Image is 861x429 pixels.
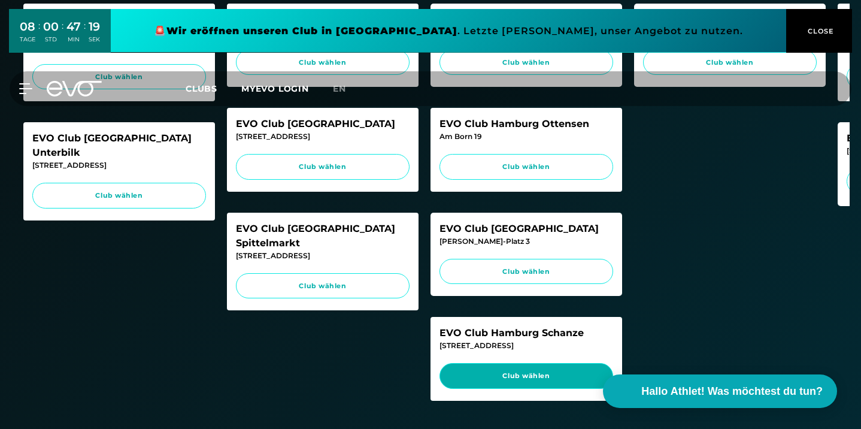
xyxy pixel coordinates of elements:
div: 19 [89,18,100,35]
a: Club wählen [32,183,206,209]
span: Club wählen [451,371,602,381]
span: Clubs [186,83,217,94]
div: EVO Club [GEOGRAPHIC_DATA] [439,222,613,236]
div: MIN [66,35,81,44]
div: 47 [66,18,81,35]
span: Club wählen [44,191,195,201]
span: Hallo Athlet! Was möchtest du tun? [641,383,823,400]
div: [STREET_ADDRESS] [236,250,410,261]
span: Club wählen [451,267,602,277]
span: Club wählen [247,281,398,291]
span: en [333,83,346,94]
div: [STREET_ADDRESS] [32,160,206,171]
div: EVO Club [GEOGRAPHIC_DATA] Spittelmarkt [236,222,410,250]
div: [STREET_ADDRESS] [236,131,410,142]
div: : [38,19,40,51]
span: Club wählen [451,162,602,172]
div: EVO Club [GEOGRAPHIC_DATA] Unterbilk [32,131,206,160]
a: Club wählen [439,154,613,180]
a: Club wählen [236,154,410,180]
div: 00 [43,18,59,35]
div: TAGE [20,35,35,44]
div: Am Born 19 [439,131,613,142]
div: STD [43,35,59,44]
div: EVO Club [GEOGRAPHIC_DATA] [236,117,410,131]
div: EVO Club Hamburg Schanze [439,326,613,340]
button: CLOSE [786,9,852,53]
button: Hallo Athlet! Was möchtest du tun? [603,374,837,408]
a: en [333,82,360,96]
div: : [62,19,63,51]
div: [PERSON_NAME]-Platz 3 [439,236,613,247]
div: 08 [20,18,35,35]
div: SEK [89,35,100,44]
a: Club wählen [236,273,410,299]
a: Club wählen [439,259,613,285]
div: EVO Club Hamburg Ottensen [439,117,613,131]
div: : [84,19,86,51]
div: [STREET_ADDRESS] [439,340,613,351]
a: MYEVO LOGIN [241,83,309,94]
span: CLOSE [805,26,834,37]
span: Club wählen [247,162,398,172]
a: Club wählen [439,363,613,389]
a: Clubs [186,83,241,94]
